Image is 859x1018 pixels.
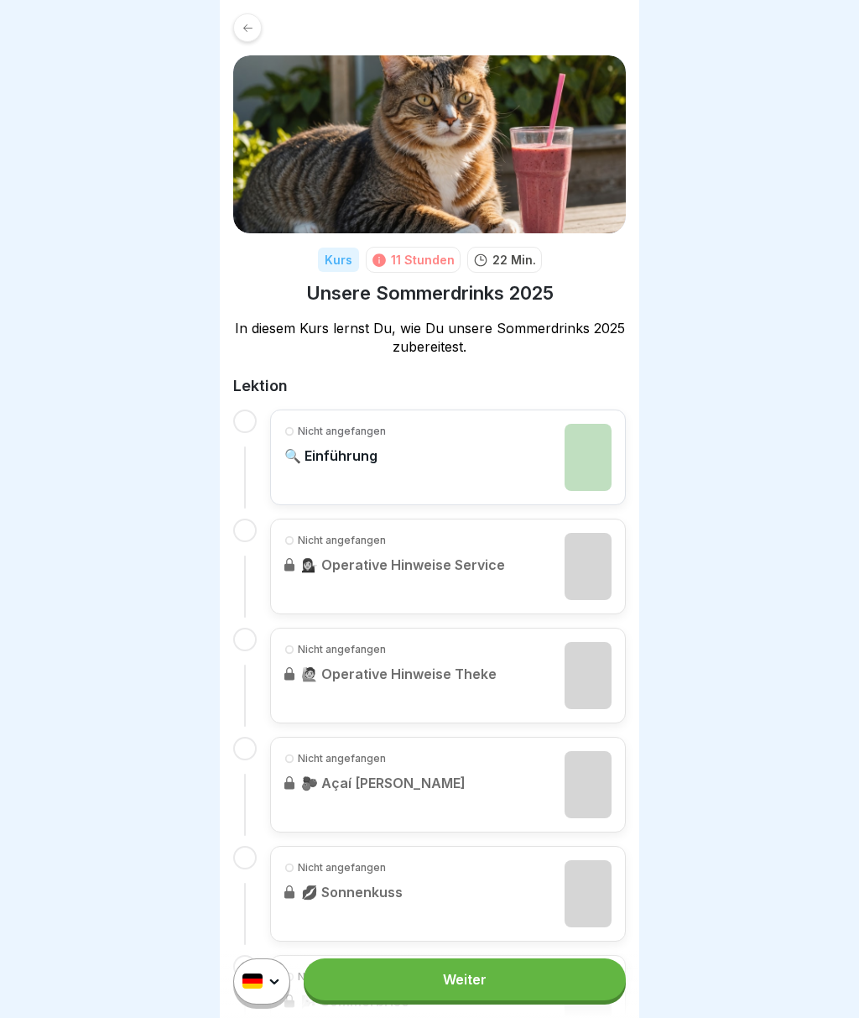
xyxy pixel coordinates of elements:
p: Nicht angefangen [298,424,386,439]
p: In diesem Kurs lernst Du, wie Du unsere Sommerdrinks 2025 zubereitest. [233,319,626,356]
h1: Unsere Sommerdrinks 2025 [306,281,554,305]
img: z2wzlwkjv23ogvhmnm05ms84.png [233,55,626,233]
p: 22 Min. [492,251,536,269]
a: Weiter [304,958,626,1000]
div: 11 Stunden [391,251,455,269]
a: Nicht angefangen🔍 Einführung [284,424,612,491]
img: de.svg [242,974,263,989]
p: 🔍 Einführung [284,447,386,464]
img: q97hh13t0a2y4i27iriyu0mz.png [565,424,612,491]
div: Kurs [318,248,359,272]
h2: Lektion [233,376,626,396]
